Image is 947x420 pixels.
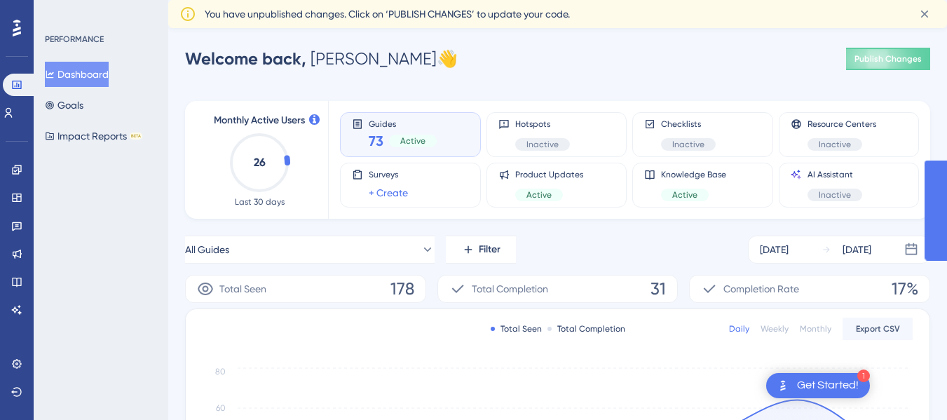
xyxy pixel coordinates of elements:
span: Inactive [672,139,704,150]
div: [DATE] [843,241,871,258]
span: 17% [892,278,918,300]
span: Active [672,189,697,201]
span: Publish Changes [854,53,922,65]
span: Inactive [526,139,559,150]
span: 178 [390,278,414,300]
div: [PERSON_NAME] 👋 [185,48,458,70]
span: Resource Centers [808,118,876,130]
span: Inactive [819,139,851,150]
span: Welcome back, [185,48,306,69]
span: 31 [650,278,666,300]
div: Weekly [761,323,789,334]
button: Publish Changes [846,48,930,70]
button: Export CSV [843,318,913,340]
span: Export CSV [856,323,900,334]
button: Impact ReportsBETA [45,123,142,149]
div: Open Get Started! checklist, remaining modules: 1 [766,373,870,398]
span: You have unpublished changes. Click on ‘PUBLISH CHANGES’ to update your code. [205,6,570,22]
div: Daily [729,323,749,334]
span: Product Updates [515,169,583,180]
span: Active [400,135,425,147]
img: launcher-image-alternative-text [775,377,791,394]
div: Total Seen [491,323,542,334]
text: 26 [254,156,266,169]
span: Checklists [661,118,716,130]
a: + Create [369,184,408,201]
span: Total Completion [472,280,548,297]
button: Goals [45,93,83,118]
span: Monthly Active Users [214,112,305,129]
div: [DATE] [760,241,789,258]
div: BETA [130,133,142,140]
span: 73 [369,131,383,151]
span: Inactive [819,189,851,201]
span: Filter [479,241,500,258]
span: Active [526,189,552,201]
span: Completion Rate [723,280,799,297]
span: Guides [369,118,437,128]
div: PERFORMANCE [45,34,104,45]
div: 1 [857,370,870,382]
tspan: 80 [215,367,226,377]
button: Filter [446,236,516,264]
div: Monthly [800,323,831,334]
span: Last 30 days [235,196,285,208]
div: Get Started! [797,378,859,393]
div: Total Completion [547,323,625,334]
span: Hotspots [515,118,570,130]
span: All Guides [185,241,229,258]
span: Knowledge Base [661,169,726,180]
span: Surveys [369,169,408,180]
span: AI Assistant [808,169,862,180]
button: Dashboard [45,62,109,87]
tspan: 60 [216,403,226,413]
span: Total Seen [219,280,266,297]
button: All Guides [185,236,435,264]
